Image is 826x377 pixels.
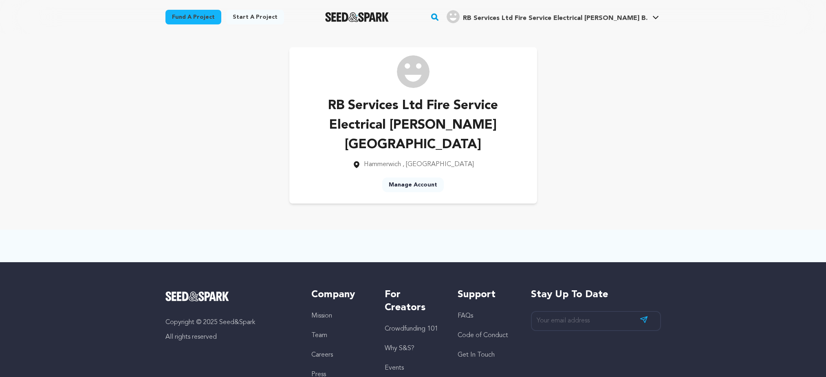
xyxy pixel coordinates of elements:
span: , [GEOGRAPHIC_DATA] [403,161,474,168]
input: Your email address [531,311,661,331]
img: Seed&Spark Logo [165,292,229,301]
p: All rights reserved [165,332,295,342]
span: RB Services Ltd Fire Service Electrical [PERSON_NAME] B. [463,15,648,22]
img: Seed&Spark Logo Dark Mode [325,12,389,22]
h5: For Creators [385,288,441,314]
a: Team [311,332,327,339]
h5: Support [458,288,514,301]
span: Hammerwich [364,161,401,168]
a: Events [385,365,404,371]
a: Get In Touch [458,352,495,358]
a: Why S&S? [385,345,414,352]
a: Start a project [226,10,284,24]
div: RB Services Ltd Fire Service Electrical Pat Testin B.'s Profile [447,10,648,23]
span: RB Services Ltd Fire Service Electrical Pat Testin B.'s Profile [445,9,661,26]
a: Code of Conduct [458,332,508,339]
img: /img/default-images/user/medium/user.png image [397,55,430,88]
a: Crowdfunding 101 [385,326,438,332]
a: Mission [311,313,332,319]
a: Seed&Spark Homepage [325,12,389,22]
p: Copyright © 2025 Seed&Spark [165,318,295,327]
a: Seed&Spark Homepage [165,292,295,301]
a: Fund a project [165,10,221,24]
a: Careers [311,352,333,358]
a: RB Services Ltd Fire Service Electrical Pat Testin B.'s Profile [445,9,661,23]
a: Manage Account [382,178,444,192]
a: FAQs [458,313,473,319]
h5: Stay up to date [531,288,661,301]
p: RB Services Ltd Fire Service Electrical [PERSON_NAME] [GEOGRAPHIC_DATA] [302,96,524,155]
img: user.png [447,10,460,23]
h5: Company [311,288,368,301]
